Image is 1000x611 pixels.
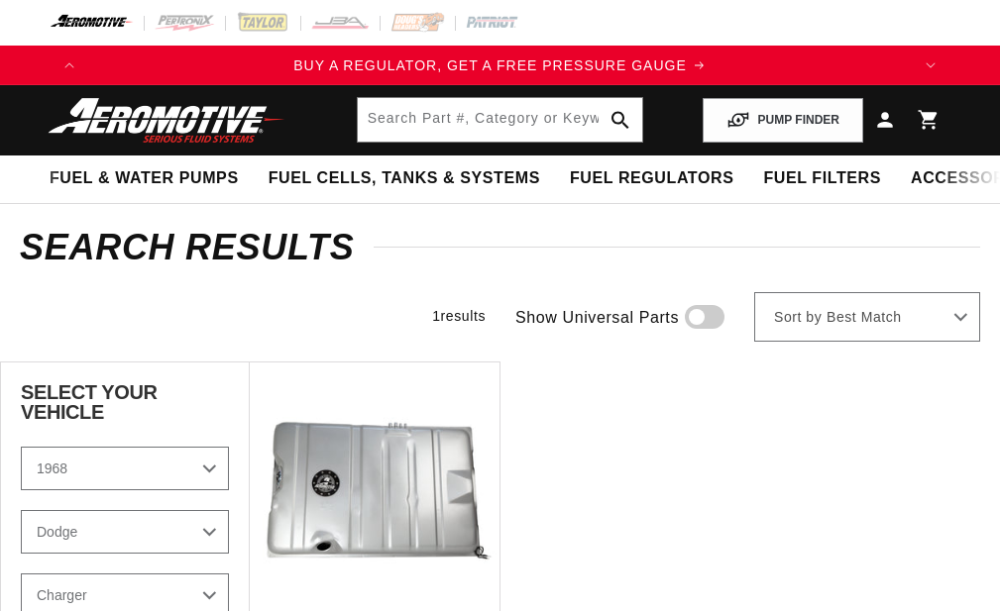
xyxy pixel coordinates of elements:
[254,155,555,202] summary: Fuel Cells, Tanks & Systems
[35,155,254,202] summary: Fuel & Water Pumps
[89,54,911,76] div: 1 of 4
[763,168,881,189] span: Fuel Filters
[50,46,89,85] button: Translation missing: en.sections.announcements.previous_announcement
[89,54,911,76] div: Announcement
[703,98,863,143] button: PUMP FINDER
[21,510,229,554] select: Make
[599,98,642,142] button: search button
[21,447,229,490] select: Year
[21,382,229,427] div: Select Your Vehicle
[358,98,643,142] input: Search by Part Number, Category or Keyword
[293,57,687,73] span: BUY A REGULATOR, GET A FREE PRESSURE GAUGE
[555,155,748,202] summary: Fuel Regulators
[515,305,679,331] span: Show Universal Parts
[754,292,980,342] select: Sort by
[43,97,290,144] img: Aeromotive
[748,155,896,202] summary: Fuel Filters
[89,54,911,76] a: BUY A REGULATOR, GET A FREE PRESSURE GAUGE
[911,46,950,85] button: Translation missing: en.sections.announcements.next_announcement
[774,308,822,328] span: Sort by
[269,168,540,189] span: Fuel Cells, Tanks & Systems
[20,232,980,263] h2: Search Results
[50,168,239,189] span: Fuel & Water Pumps
[432,308,486,324] span: 1 results
[570,168,733,189] span: Fuel Regulators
